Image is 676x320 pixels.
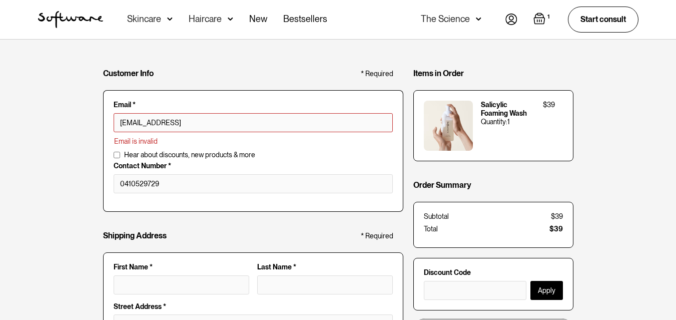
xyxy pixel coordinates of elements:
label: Discount Code [424,268,563,277]
a: Open cart containing 1 items [533,13,552,27]
a: Start consult [568,7,638,32]
div: The Science [421,14,470,24]
img: Software Logo [38,11,103,28]
label: Email * [114,101,393,109]
div: Skincare [127,14,161,24]
div: $39 [551,212,563,221]
h4: Items in Order [413,69,464,78]
div: Subtotal [424,212,449,221]
img: arrow down [476,14,481,24]
div: Salicylic Foaming Wash [481,101,534,118]
img: arrow down [228,14,233,24]
h4: Order Summary [413,180,471,190]
a: home [38,11,103,28]
div: Haircare [189,14,222,24]
div: $39 [549,225,563,233]
input: Hear about discounts, new products & more [114,152,120,158]
label: First Name * [114,263,249,271]
label: Last Name * [257,263,393,271]
div: 1 [545,13,552,22]
div: 1 [507,118,510,126]
button: Apply Discount [530,281,563,300]
img: arrow down [167,14,173,24]
div: * Required [361,70,393,78]
div: $39 [543,101,555,109]
h4: Customer Info [103,69,154,78]
label: Street Address * [114,302,393,311]
h4: Shipping Address [103,231,167,240]
span: Hear about discounts, new products & more [124,151,255,159]
label: Contact Number * [114,162,393,170]
div: Total [424,225,438,233]
div: Quantity: [481,118,507,126]
p: Email is invalid [114,136,392,147]
div: * Required [361,232,393,240]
